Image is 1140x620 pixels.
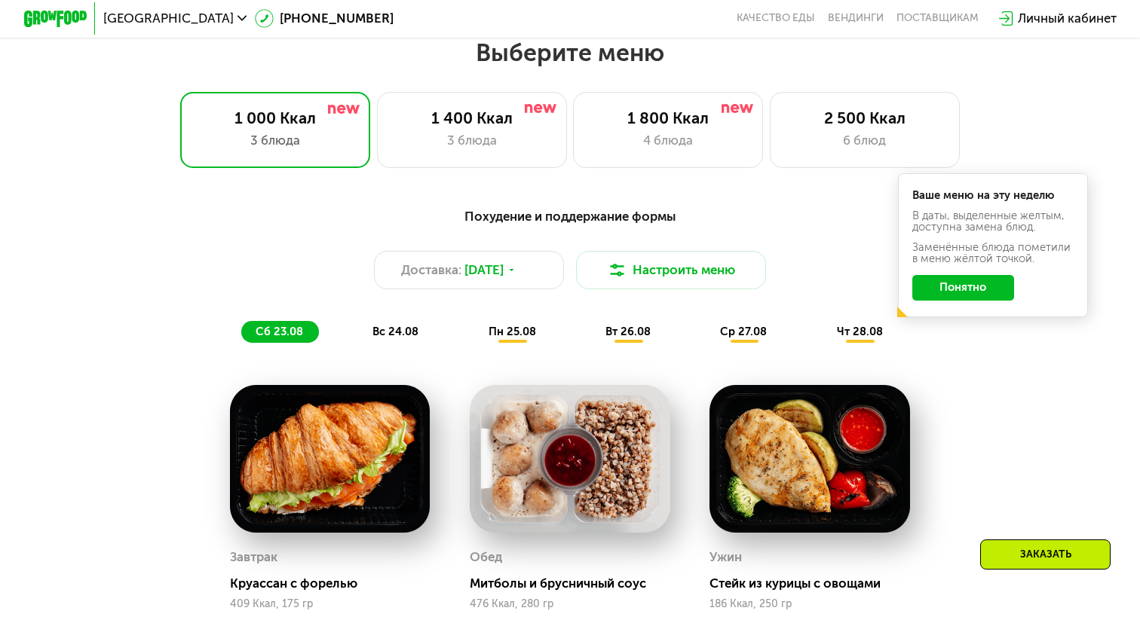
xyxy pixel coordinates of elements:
[837,325,883,338] span: чт 28.08
[1018,9,1117,28] div: Личный кабинет
[394,108,550,127] div: 1 400 Ккал
[489,325,536,338] span: пн 25.08
[197,131,354,150] div: 3 блюда
[896,12,979,25] div: поставщикам
[786,108,943,127] div: 2 500 Ккал
[401,261,461,279] span: Доставка:
[737,12,815,25] a: Качество еды
[372,325,418,338] span: вс 24.08
[912,190,1074,201] div: Ваше меню на эту неделю
[470,576,683,591] div: Митболы и брусничный соус
[590,108,746,127] div: 1 800 Ккал
[255,9,394,28] a: [PHONE_NUMBER]
[709,545,742,570] div: Ужин
[709,576,923,591] div: Стейк из курицы с овощами
[51,38,1089,68] h2: Выберите меню
[394,131,550,150] div: 3 блюда
[230,576,443,591] div: Круассан с форелью
[576,251,766,289] button: Настроить меню
[230,545,277,570] div: Завтрак
[230,598,431,610] div: 409 Ккал, 175 гр
[912,210,1074,232] div: В даты, выделенные желтым, доступна замена блюд.
[470,598,670,610] div: 476 Ккал, 280 гр
[709,598,910,610] div: 186 Ккал, 250 гр
[256,325,303,338] span: сб 23.08
[605,325,651,338] span: вт 26.08
[470,545,502,570] div: Обед
[590,131,746,150] div: 4 блюда
[828,12,884,25] a: Вендинги
[786,131,943,150] div: 6 блюд
[103,12,234,25] span: [GEOGRAPHIC_DATA]
[720,325,767,338] span: ср 27.08
[464,261,504,279] span: [DATE]
[101,206,1038,226] div: Похудение и поддержание формы
[197,108,354,127] div: 1 000 Ккал
[980,539,1111,570] div: Заказать
[912,242,1074,264] div: Заменённые блюда пометили в меню жёлтой точкой.
[912,275,1015,301] button: Понятно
